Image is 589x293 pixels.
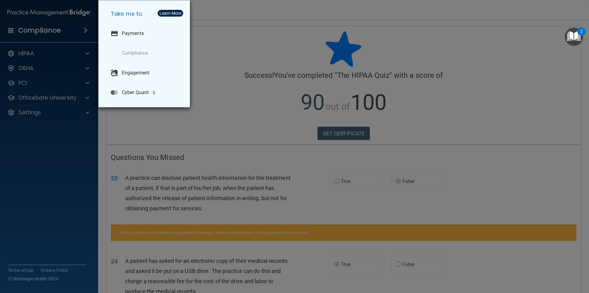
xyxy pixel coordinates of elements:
[122,70,149,76] p: Engagement
[106,25,185,42] a: Payments
[580,31,583,39] div: 2
[122,30,144,37] p: Payments
[106,84,185,101] a: Cyber Quant
[106,45,185,62] a: Compliance
[565,28,583,46] button: Open Resource Center, 2 new notifications
[122,89,149,96] p: Cyber Quant
[106,5,185,22] h5: Take me to:
[106,64,185,81] a: Engagement
[158,10,183,17] button: Learn More
[160,11,181,15] div: Learn More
